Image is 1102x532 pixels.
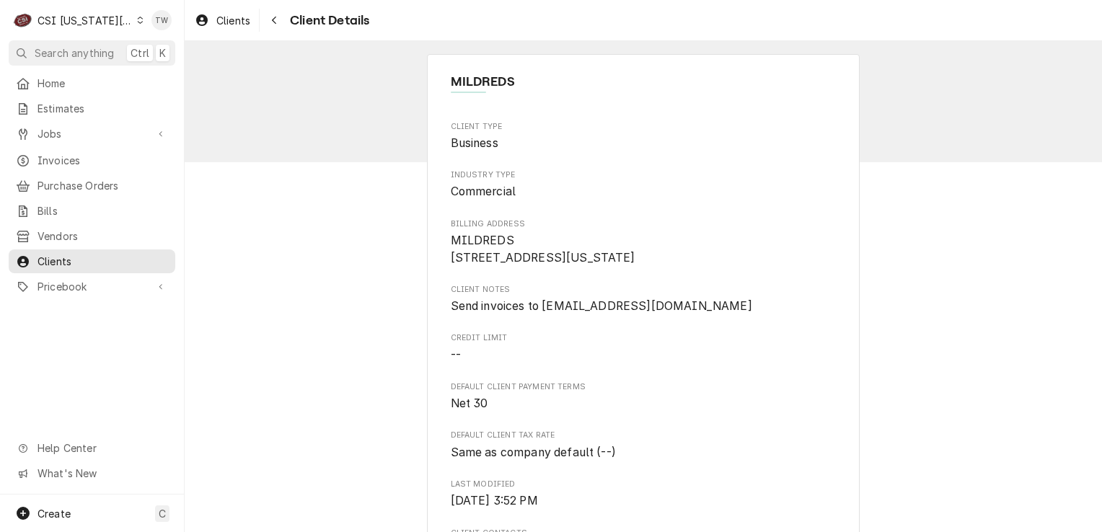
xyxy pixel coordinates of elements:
div: Industry Type [451,169,837,200]
span: Credit Limit [451,332,837,344]
span: Name [451,72,837,92]
a: Clients [189,9,256,32]
a: Estimates [9,97,175,120]
span: Default Client Payment Terms [451,395,837,412]
span: -- [451,348,461,362]
a: Purchase Orders [9,174,175,198]
div: TW [151,10,172,30]
a: Go to Help Center [9,436,175,460]
span: Business [451,136,498,150]
a: Go to Jobs [9,122,175,146]
span: Client Notes [451,284,837,296]
span: Send invoices to [EMAIL_ADDRESS][DOMAIN_NAME] [451,299,752,313]
span: Same as company default (--) [451,445,616,459]
span: Home [38,76,168,91]
span: Industry Type [451,169,837,181]
span: Estimates [38,101,168,116]
div: Client Type [451,121,837,152]
div: CSI Kansas City's Avatar [13,10,33,30]
a: Clients [9,249,175,273]
button: Navigate back [263,9,286,32]
span: K [159,45,166,61]
span: Bills [38,203,168,218]
span: Client Notes [451,298,837,315]
span: [DATE] 3:52 PM [451,494,538,507]
span: Industry Type [451,183,837,200]
span: Pricebook [38,279,146,294]
a: Go to What's New [9,461,175,485]
span: Last Modified [451,479,837,490]
div: Credit Limit [451,332,837,363]
span: Purchase Orders [38,178,168,193]
div: Default Client Payment Terms [451,381,837,412]
div: Default Client Tax Rate [451,430,837,461]
span: Invoices [38,153,168,168]
span: Ctrl [131,45,149,61]
span: Jobs [38,126,146,141]
span: Client Type [451,135,837,152]
span: Create [38,507,71,520]
a: Bills [9,199,175,223]
span: Search anything [35,45,114,61]
div: C [13,10,33,30]
span: Client Type [451,121,837,133]
span: Default Client Tax Rate [451,444,837,461]
span: Client Details [286,11,369,30]
span: C [159,506,166,521]
button: Search anythingCtrlK [9,40,175,66]
span: Vendors [38,229,168,244]
span: Clients [216,13,250,28]
span: MILDREDS [STREET_ADDRESS][US_STATE] [451,234,635,265]
span: Billing Address [451,232,837,266]
a: Vendors [9,224,175,248]
span: Net 30 [451,396,488,410]
div: Billing Address [451,218,837,267]
span: Clients [38,254,168,269]
a: Invoices [9,148,175,172]
div: Client Notes [451,284,837,315]
a: Go to Pricebook [9,275,175,298]
div: Tori Warrick's Avatar [151,10,172,30]
span: Help Center [38,440,167,456]
span: Default Client Tax Rate [451,430,837,441]
div: Client Information [451,72,837,103]
span: Commercial [451,185,516,198]
div: CSI [US_STATE][GEOGRAPHIC_DATA] [38,13,133,28]
a: Home [9,71,175,95]
span: Billing Address [451,218,837,230]
span: Default Client Payment Terms [451,381,837,393]
span: What's New [38,466,167,481]
span: Credit Limit [451,347,837,364]
span: Last Modified [451,492,837,510]
div: Last Modified [451,479,837,510]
